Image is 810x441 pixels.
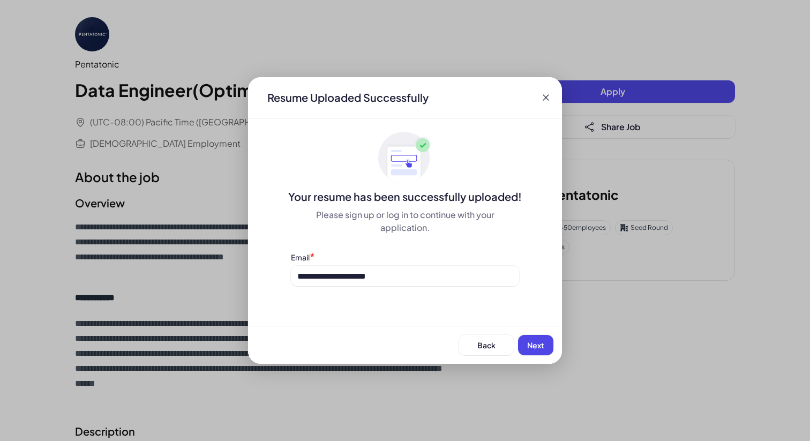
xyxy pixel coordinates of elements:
[459,335,514,355] button: Back
[259,90,437,105] div: Resume Uploaded Successfully
[527,340,544,350] span: Next
[477,340,496,350] span: Back
[291,252,310,262] label: Email
[248,189,562,204] div: Your resume has been successfully uploaded!
[518,335,553,355] button: Next
[378,131,432,185] img: ApplyedMaskGroup3.svg
[291,208,519,234] div: Please sign up or log in to continue with your application.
